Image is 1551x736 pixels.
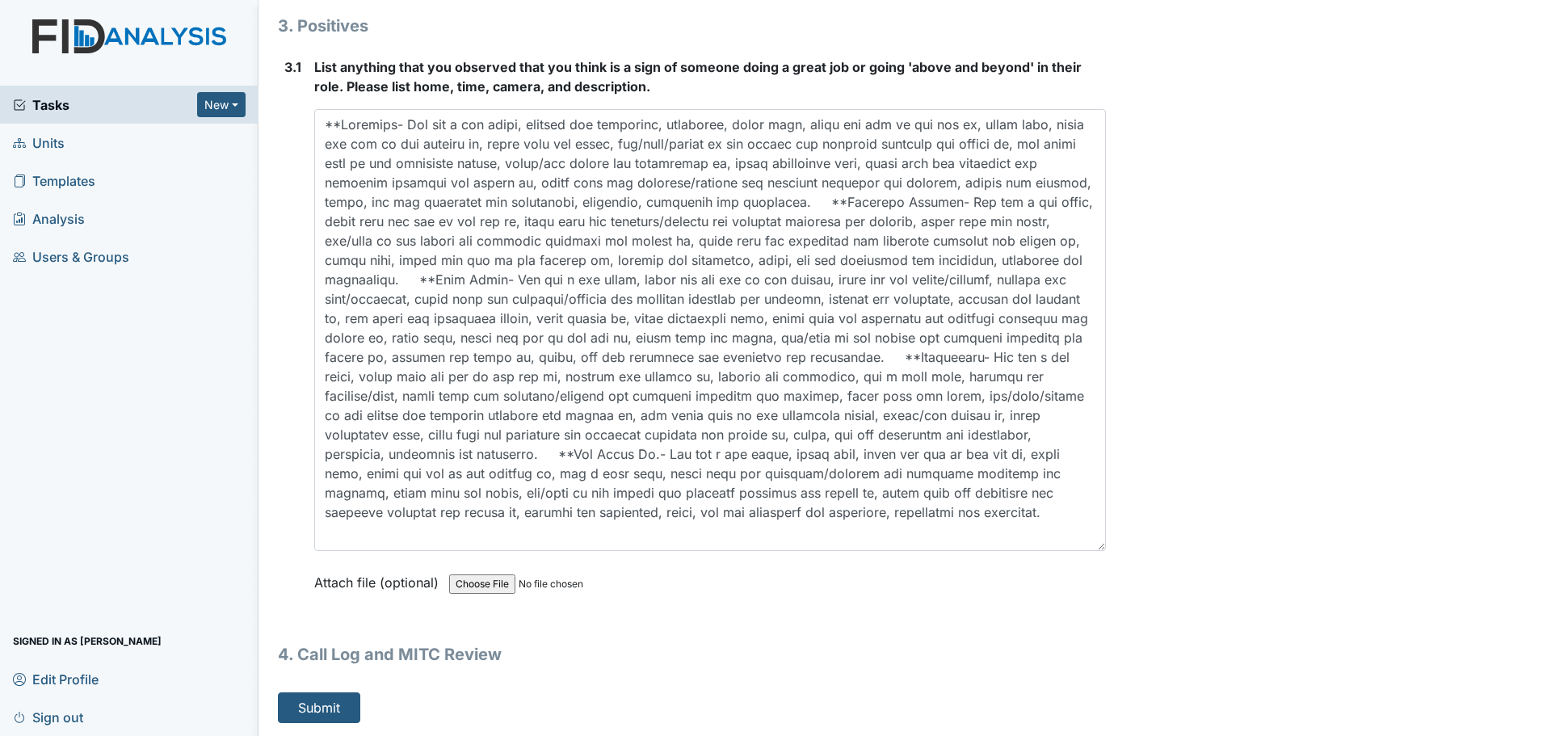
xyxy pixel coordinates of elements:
label: Attach file (optional) [314,564,445,592]
button: New [197,92,246,117]
span: Analysis [13,206,85,231]
span: Templates [13,168,95,193]
h1: 4. Call Log and MITC Review [278,642,1106,667]
span: Signed in as [PERSON_NAME] [13,629,162,654]
button: Submit [278,692,360,723]
h1: 3. Positives [278,14,1106,38]
span: List anything that you observed that you think is a sign of someone doing a great job or going 'a... [314,59,1082,95]
label: 3.1 [284,57,301,77]
span: Units [13,130,65,155]
a: Tasks [13,95,197,115]
span: Users & Groups [13,244,129,269]
span: Edit Profile [13,667,99,692]
span: Sign out [13,704,83,730]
